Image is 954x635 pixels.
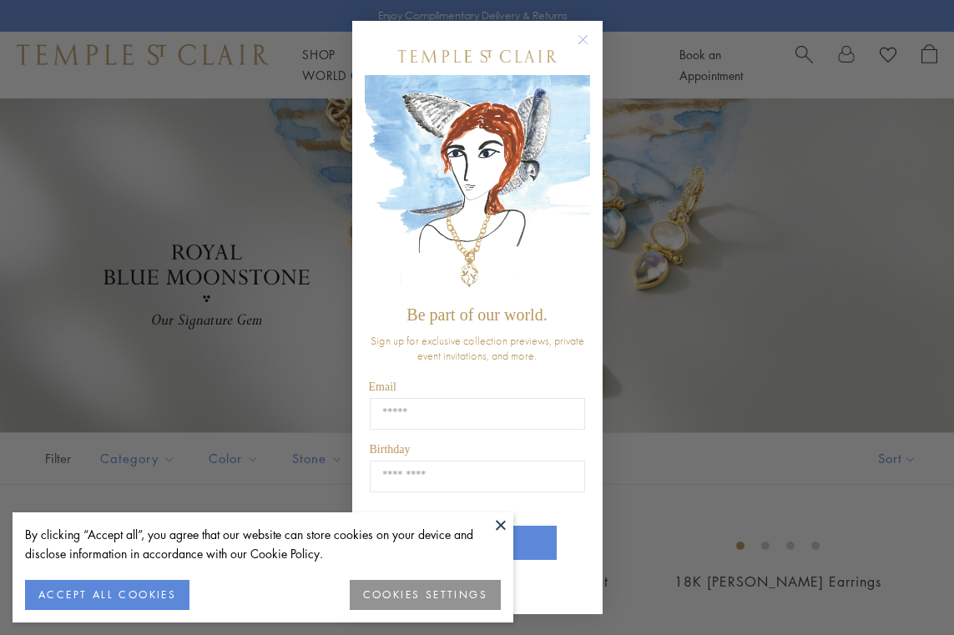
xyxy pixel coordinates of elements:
button: ACCEPT ALL COOKIES [25,580,189,610]
span: Sign up for exclusive collection previews, private event invitations, and more. [371,333,584,363]
input: Email [370,398,585,430]
span: Email [369,380,396,393]
span: Be part of our world. [406,305,547,324]
img: c4a9eb12-d91a-4d4a-8ee0-386386f4f338.jpeg [365,75,590,298]
button: COOKIES SETTINGS [350,580,501,610]
div: By clicking “Accept all”, you agree that our website can store cookies on your device and disclos... [25,525,501,563]
img: Temple St. Clair [398,50,557,63]
button: Close dialog [581,38,602,58]
span: Birthday [370,443,411,456]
